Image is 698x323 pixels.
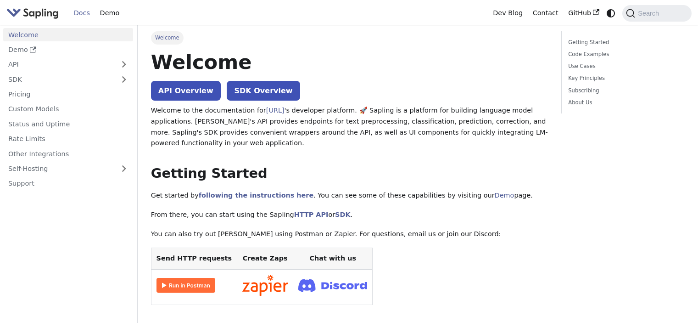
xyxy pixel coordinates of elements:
[568,50,681,59] a: Code Examples
[6,6,59,20] img: Sapling.ai
[3,147,133,160] a: Other Integrations
[266,107,285,114] a: [URL]
[568,38,681,47] a: Getting Started
[568,74,681,83] a: Key Principles
[151,229,548,240] p: You can also try out [PERSON_NAME] using Postman or Zapier. For questions, email us or join our D...
[151,165,548,182] h2: Getting Started
[3,73,115,86] a: SDK
[3,58,115,71] a: API
[3,132,133,146] a: Rate Limits
[488,6,527,20] a: Dev Blog
[115,73,133,86] button: Expand sidebar category 'SDK'
[335,211,350,218] a: SDK
[156,278,215,293] img: Run in Postman
[151,210,548,221] p: From there, you can start using the Sapling or .
[298,276,367,295] img: Join Discord
[568,86,681,95] a: Subscribing
[495,192,514,199] a: Demo
[151,31,184,44] span: Welcome
[293,248,373,270] th: Chat with us
[3,117,133,130] a: Status and Uptime
[151,248,237,270] th: Send HTTP requests
[563,6,604,20] a: GitHub
[151,81,221,101] a: API Overview
[568,98,681,107] a: About Us
[604,6,618,20] button: Switch between dark and light mode (currently system mode)
[151,105,548,149] p: Welcome to the documentation for 's developer platform. 🚀 Sapling is a platform for building lang...
[635,10,664,17] span: Search
[3,28,133,41] a: Welcome
[3,88,133,101] a: Pricing
[115,58,133,71] button: Expand sidebar category 'API'
[3,162,133,176] a: Self-Hosting
[568,62,681,71] a: Use Cases
[528,6,564,20] a: Contact
[3,102,133,116] a: Custom Models
[294,211,329,218] a: HTTP API
[622,5,691,22] button: Search (Command+K)
[95,6,124,20] a: Demo
[237,248,293,270] th: Create Zaps
[3,177,133,190] a: Support
[227,81,300,101] a: SDK Overview
[199,192,313,199] a: following the instructions here
[3,43,133,57] a: Demo
[151,31,548,44] nav: Breadcrumbs
[151,190,548,201] p: Get started by . You can see some of these capabilities by visiting our page.
[6,6,62,20] a: Sapling.aiSapling.ai
[69,6,95,20] a: Docs
[242,275,288,296] img: Connect in Zapier
[151,50,548,74] h1: Welcome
